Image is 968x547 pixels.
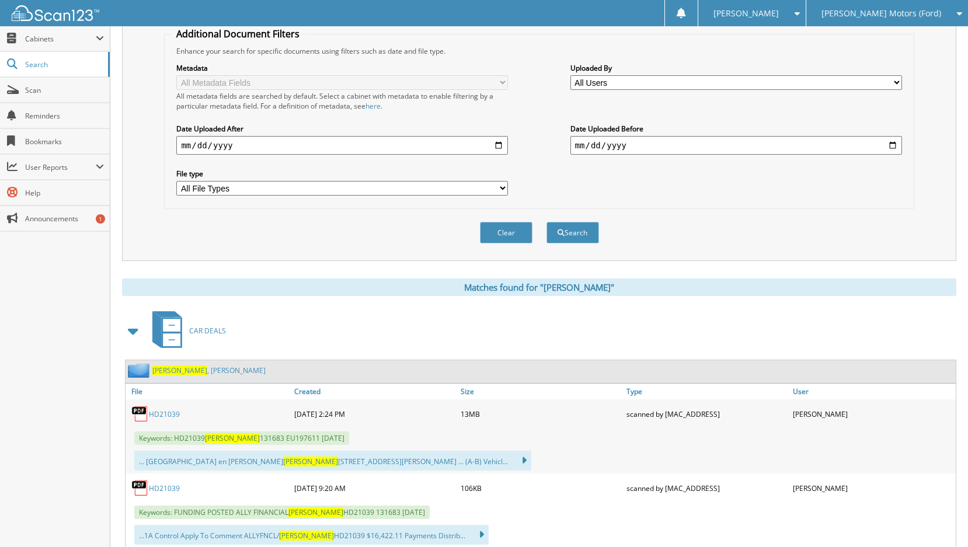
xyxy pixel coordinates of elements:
[790,476,956,500] div: [PERSON_NAME]
[176,63,508,73] label: Metadata
[170,27,305,40] legend: Additional Document Filters
[291,402,457,426] div: [DATE] 2:24 PM
[821,10,941,17] span: [PERSON_NAME] Motors (Ford)
[176,91,508,111] div: All metadata fields are searched by default. Select a cabinet with metadata to enable filtering b...
[570,124,902,134] label: Date Uploaded Before
[365,101,381,111] a: here
[790,384,956,399] a: User
[128,363,152,378] img: folder2.png
[12,5,99,21] img: scan123-logo-white.svg
[149,483,180,493] a: HD21039
[624,476,789,500] div: scanned by [MAC_ADDRESS]
[25,34,96,44] span: Cabinets
[570,136,902,155] input: end
[291,476,457,500] div: [DATE] 9:20 AM
[145,308,226,354] a: CAR DEALS
[288,507,343,517] span: [PERSON_NAME]
[291,384,457,399] a: Created
[25,85,104,95] span: Scan
[170,46,907,56] div: Enhance your search for specific documents using filters such as date and file type.
[152,365,266,375] a: [PERSON_NAME], [PERSON_NAME]
[790,402,956,426] div: [PERSON_NAME]
[480,222,532,243] button: Clear
[189,326,226,336] span: CAR DEALS
[25,214,104,224] span: Announcements
[624,384,789,399] a: Type
[25,188,104,198] span: Help
[713,10,779,17] span: [PERSON_NAME]
[458,384,624,399] a: Size
[152,365,207,375] span: [PERSON_NAME]
[122,278,956,296] div: Matches found for "[PERSON_NAME]"
[131,479,149,497] img: PDF.png
[205,433,260,443] span: [PERSON_NAME]
[546,222,599,243] button: Search
[134,451,531,471] div: ... [GEOGRAPHIC_DATA] en [PERSON_NAME] [STREET_ADDRESS][PERSON_NAME] ... (A-B) Vehicl...
[134,525,489,545] div: ...1A Control Apply To Comment ALLYFNCL/ HD21039 $16,422.11 Payments Distrib...
[176,169,508,179] label: File type
[149,409,180,419] a: HD21039
[134,431,349,445] span: Keywords: HD21039 131683 EU197611 [DATE]
[96,214,105,224] div: 1
[25,137,104,147] span: Bookmarks
[25,60,102,69] span: Search
[25,162,96,172] span: User Reports
[283,457,338,466] span: [PERSON_NAME]
[176,136,508,155] input: start
[458,402,624,426] div: 13MB
[624,402,789,426] div: scanned by [MAC_ADDRESS]
[176,124,508,134] label: Date Uploaded After
[279,531,334,541] span: [PERSON_NAME]
[570,63,902,73] label: Uploaded By
[126,384,291,399] a: File
[25,111,104,121] span: Reminders
[458,476,624,500] div: 106KB
[131,405,149,423] img: PDF.png
[134,506,430,519] span: Keywords: FUNDING POSTED ALLY FINANCIAL HD21039 131683 [DATE]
